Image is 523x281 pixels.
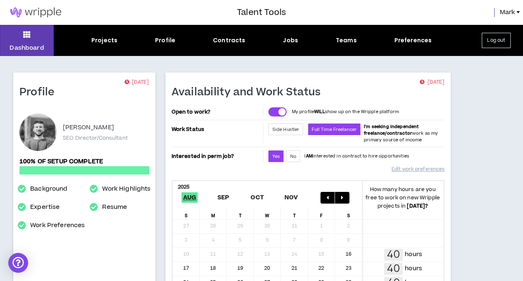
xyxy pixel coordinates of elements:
[173,207,200,219] div: S
[63,134,128,142] p: SEO Director/Consultant
[10,44,44,52] p: Dashboard
[172,150,262,162] p: Interested in perm job?
[281,207,308,219] div: T
[172,124,262,135] p: Work Status
[102,184,150,194] a: Work Highlights
[227,207,253,219] div: T
[420,78,444,87] p: [DATE]
[254,207,281,219] div: W
[213,36,245,45] div: Contracts
[19,157,149,166] p: 100% of setup complete
[8,253,28,273] div: Open Intercom Messenger
[499,8,515,17] span: Mark
[405,250,422,259] p: hours
[306,153,312,159] strong: AM
[308,207,335,219] div: F
[181,192,198,203] span: Aug
[272,153,279,160] span: Yes
[405,264,422,273] p: hours
[291,109,399,115] p: My profile show up on the Wripple platform
[155,36,175,45] div: Profile
[407,202,428,210] b: [DATE] ?
[216,192,231,203] span: Sep
[336,36,357,45] div: Teams
[283,192,300,203] span: Nov
[178,183,190,191] b: 2025
[237,6,286,19] h3: Talent Tools
[392,162,444,177] a: Edit work preferences
[482,33,511,48] button: Log out
[172,109,262,115] p: Open to work?
[30,220,85,230] a: Work Preferences
[200,207,227,219] div: M
[314,109,325,115] strong: WILL
[290,153,296,160] span: No
[19,86,61,99] h1: Profile
[364,124,438,143] span: work as my primary source of income
[394,36,432,45] div: Preferences
[304,153,409,160] p: I interested in contract to hire opportunities
[172,86,327,99] h1: Availability and Work Status
[362,185,443,210] p: How many hours are you free to work on new Wripple projects in
[19,114,57,151] div: Mark D.
[272,126,299,133] span: Side Hustler
[91,36,117,45] div: Projects
[30,202,60,212] a: Expertise
[364,124,419,136] b: I'm seeking independent freelance/contractor
[30,184,67,194] a: Background
[249,192,265,203] span: Oct
[283,36,298,45] div: Jobs
[124,78,149,87] p: [DATE]
[102,202,127,212] a: Resume
[335,207,362,219] div: S
[63,123,114,133] p: [PERSON_NAME]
